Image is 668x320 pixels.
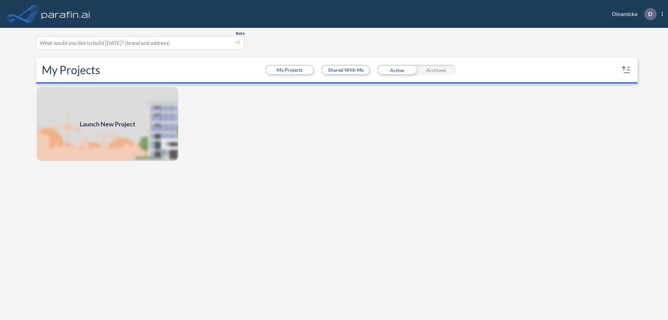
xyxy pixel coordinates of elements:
[40,7,92,21] img: logo
[377,65,416,75] div: Active
[42,63,100,77] h2: My Projects
[648,11,652,17] p: D
[236,31,245,36] span: Beta
[416,65,456,75] div: Archived
[36,86,179,162] img: add
[621,64,632,76] button: sort
[322,66,369,74] button: Shared With Me
[266,66,313,74] button: My Projects
[80,119,135,129] span: Launch New Project
[602,8,663,20] div: Dinamicka
[36,86,179,162] a: Launch New Project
